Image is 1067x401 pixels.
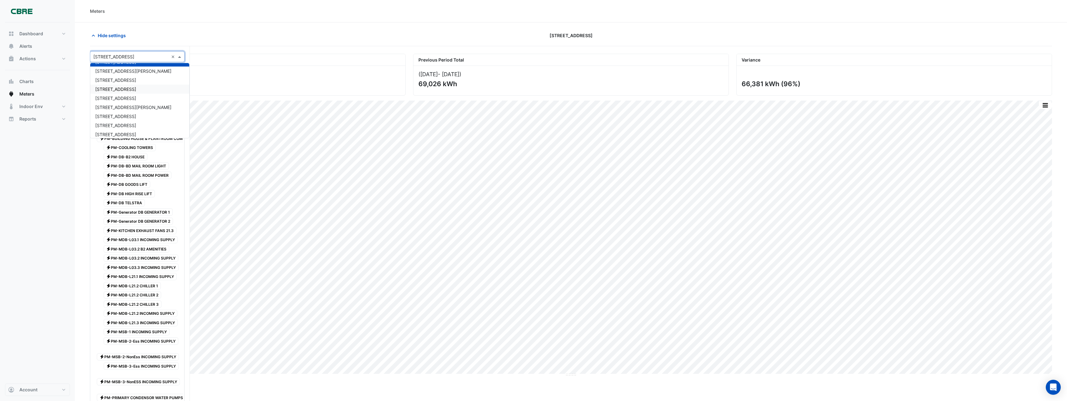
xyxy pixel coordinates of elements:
[90,8,105,14] div: Meters
[104,328,170,336] span: PM-MSB-1 INCOMING SUPPLY
[106,145,111,150] fa-icon: Electricity
[106,200,111,205] fa-icon: Electricity
[106,237,111,242] fa-icon: Electricity
[106,311,111,316] fa-icon: Electricity
[104,319,178,326] span: PM-MDB-L21.3 INCOMING SUPPLY
[19,56,36,62] span: Actions
[438,71,459,77] span: - [DATE]
[106,283,111,288] fa-icon: Electricity
[95,105,171,110] span: [STREET_ADDRESS][PERSON_NAME]
[90,54,405,66] div: Current Period Total
[418,80,722,88] div: 69,026 kWh
[106,173,111,177] fa-icon: Electricity
[104,273,177,280] span: PM-MDB-L21.1 INCOMING SUPPLY
[8,56,14,62] app-icon: Actions
[5,113,70,125] button: Reports
[106,154,111,159] fa-icon: Electricity
[8,103,14,110] app-icon: Indoor Env
[100,395,104,400] fa-icon: Electricity
[5,100,70,113] button: Indoor Env
[19,31,43,37] span: Dashboard
[95,68,171,74] span: [STREET_ADDRESS][PERSON_NAME]
[104,208,173,216] span: PM-Generator DB GENERATOR 1
[106,320,111,325] fa-icon: Electricity
[104,181,151,188] span: PM-DB GOODS LIFT
[100,354,104,359] fa-icon: Electricity
[90,30,130,41] button: Hide settings
[1039,101,1051,109] button: More Options
[5,27,70,40] button: Dashboard
[8,116,14,122] app-icon: Reports
[90,63,189,138] div: Options List
[104,199,145,207] span: PM-DB TELSTRA
[413,54,729,66] div: Previous Period Total
[5,40,70,52] button: Alerts
[106,274,111,279] fa-icon: Electricity
[95,96,136,101] span: [STREET_ADDRESS]
[95,87,136,92] span: [STREET_ADDRESS]
[19,43,32,49] span: Alerts
[104,310,178,317] span: PM-MDB-L21.2 INCOMING SUPPLY
[104,218,173,225] span: PM-Generator DB GENERATOR 2
[106,182,111,187] fa-icon: Electricity
[106,302,111,306] fa-icon: Electricity
[106,219,111,224] fa-icon: Electricity
[19,91,34,97] span: Meters
[97,378,180,386] span: PM-MSB-3-NonESS INCOMING SUPPLY
[104,264,179,271] span: PM-MDB-L03.3 INCOMING SUPPLY
[106,228,111,233] fa-icon: Electricity
[19,103,43,110] span: Indoor Env
[104,255,179,262] span: PM-MDB-L03.2 INCOMING SUPPLY
[1046,380,1061,395] div: Open Intercom Messenger
[106,265,111,270] fa-icon: Electricity
[95,77,136,83] span: [STREET_ADDRESS]
[95,132,136,137] span: [STREET_ADDRESS]
[19,78,34,85] span: Charts
[5,384,70,396] button: Account
[106,293,111,297] fa-icon: Electricity
[7,5,36,17] img: Company Logo
[8,43,14,49] app-icon: Alerts
[98,32,126,39] span: Hide settings
[104,171,172,179] span: PM-DB-BD MAIL ROOM POWER
[95,80,399,88] div: 135,408 kWh
[106,210,111,214] fa-icon: Electricity
[104,337,179,345] span: PM-MSB-2-Ess INCOMING SUPPLY
[104,227,177,234] span: PM-KITCHEN EXHAUST FANS 21.3
[8,91,14,97] app-icon: Meters
[104,245,170,253] span: PM-MDB-L03.2 B2 AMENITIES
[171,53,176,60] span: Clear
[106,191,111,196] fa-icon: Electricity
[737,54,1052,66] div: Variance
[95,114,136,119] span: [STREET_ADDRESS]
[106,329,111,334] fa-icon: Electricity
[104,291,161,299] span: PM-MDB-L21.2 CHILLER 2
[100,379,104,384] fa-icon: Electricity
[104,144,156,151] span: PM-COOLING TOWERS
[104,362,179,370] span: PM-MSB-3-Ess INCOMING SUPPLY
[106,164,111,168] fa-icon: Electricity
[418,71,724,77] div: ([DATE] )
[19,116,36,122] span: Reports
[104,300,162,308] span: PM-MDB-L21.2 CHILLER 3
[104,153,148,161] span: PM-DB-B2 HOUSE
[106,339,111,343] fa-icon: Electricity
[550,32,593,39] span: [STREET_ADDRESS]
[97,353,179,361] span: PM-MSB-2-NonEss INCOMING SUPPLY
[104,282,161,290] span: PM-MDB-L21.2 CHILLER 1
[8,31,14,37] app-icon: Dashboard
[104,190,155,197] span: PM-DB HIGH RISE LIFT
[104,236,178,244] span: PM-MDB-L03.1 INCOMING SUPPLY
[5,75,70,88] button: Charts
[106,256,111,260] fa-icon: Electricity
[106,246,111,251] fa-icon: Electricity
[19,387,37,393] span: Account
[5,88,70,100] button: Meters
[95,123,136,128] span: [STREET_ADDRESS]
[106,364,111,368] fa-icon: Electricity
[742,80,1045,88] div: 66,381 kWh (96%)
[104,162,169,170] span: PM-DB-BD MAIL ROOM LIGHT
[5,52,70,65] button: Actions
[8,78,14,85] app-icon: Charts
[95,71,400,77] div: ([DATE] )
